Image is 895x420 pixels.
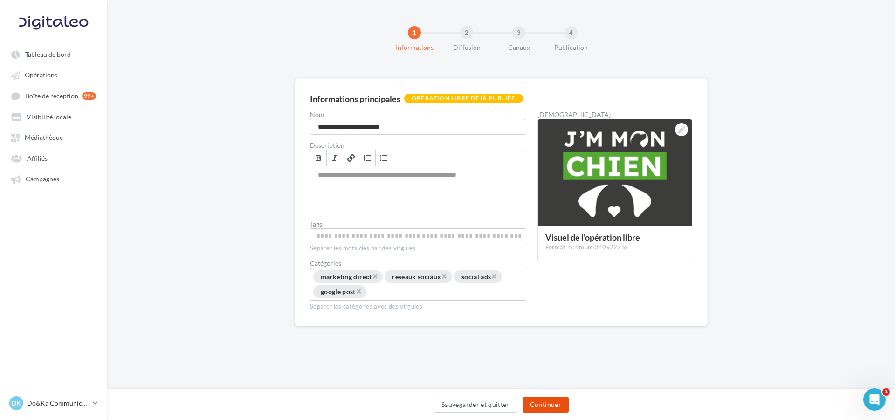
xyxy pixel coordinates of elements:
a: Opérations [6,66,102,83]
div: [DEMOGRAPHIC_DATA] [537,111,692,118]
div: Opération libre déjà publiée [404,94,523,103]
div: 99+ [82,92,96,100]
span: google post [321,288,356,296]
div: Permet de préciser les enjeux de la campagne à vos affiliés [310,166,526,213]
button: Sauvegarder et quitter [434,397,517,413]
a: Insérer/Supprimer une liste à puces [376,150,392,166]
div: Informations principales [310,95,400,103]
span: Affiliés [27,154,48,162]
div: Catégories [310,260,526,267]
span: Médiathèque [25,134,63,142]
a: Boîte de réception 99+ [6,87,102,104]
div: Séparer les mots clés par des virgules [310,244,526,253]
p: Do&Ka Communication [27,399,89,408]
label: Nom [310,111,526,118]
a: DK Do&Ka Communication [7,394,100,412]
label: Description [310,142,526,149]
input: Permet aux affiliés de trouver l'opération libre plus facilement [312,231,524,241]
span: reseaux sociaux [392,273,441,281]
div: Visuel de l'opération libre [545,233,684,241]
a: Campagnes [6,170,102,187]
input: Choisissez une catégorie [367,287,437,298]
a: Affiliés [6,150,102,166]
span: × [441,272,447,281]
span: 1 [882,388,890,396]
span: × [372,272,378,281]
div: Choisissez une catégorie [310,268,526,301]
div: Séparer les catégories avec des virgules [310,301,526,311]
a: Tableau de bord [6,46,102,62]
div: Publication [541,43,601,52]
div: Canaux [489,43,549,52]
span: Campagnes [26,175,59,183]
div: 4 [565,26,578,39]
span: Opérations [25,71,57,79]
a: Lien [343,150,359,166]
span: × [491,272,496,281]
div: Format minimum 340x227px [545,243,684,252]
a: Gras (Ctrl+B) [310,150,327,166]
span: Tableau de bord [25,50,71,58]
span: Boîte de réception [25,92,78,100]
div: Informations [385,43,444,52]
a: Visibilité locale [6,108,102,125]
a: Insérer/Supprimer une liste numérotée [359,150,376,166]
div: 1 [408,26,421,39]
iframe: Intercom live chat [863,388,886,411]
span: DK [12,399,21,408]
span: Visibilité locale [27,113,71,121]
button: Continuer [523,397,569,413]
div: Permet aux affiliés de trouver l'opération libre plus facilement [310,228,526,244]
div: 3 [512,26,525,39]
span: social ads [461,273,491,281]
a: Italique (Ctrl+I) [327,150,343,166]
span: marketing direct [321,273,372,281]
div: 2 [460,26,473,39]
span: × [356,287,361,296]
div: Diffusion [437,43,496,52]
a: Médiathèque [6,129,102,145]
label: Tags [310,221,526,227]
